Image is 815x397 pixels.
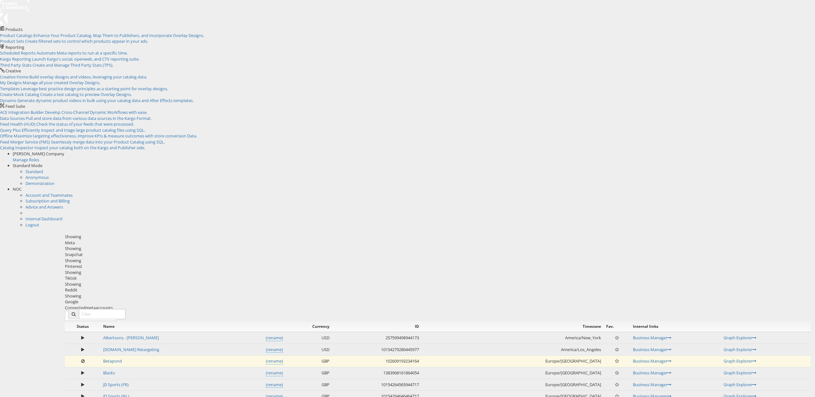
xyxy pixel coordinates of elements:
[13,163,42,168] span: Standard Mode
[422,356,604,367] td: Europe/[GEOGRAPHIC_DATA]
[266,382,283,388] a: (rename)
[103,335,159,341] a: Albertsons - [PERSON_NAME]
[32,56,139,62] span: Launch Kargo's social, openweb, and CTV reporting suite.
[101,321,286,332] th: Name
[604,321,630,332] th: Fav.
[5,68,21,74] span: Creative
[724,347,756,352] a: Graph Explorer
[65,269,811,276] div: Showing
[633,347,671,352] a: Business Manager
[422,367,604,379] td: Europe/[GEOGRAPHIC_DATA]
[266,347,283,353] a: (rename)
[332,321,422,332] th: ID
[724,335,756,341] a: Graph Explorer
[103,382,129,387] a: JD Sports (FR)
[630,321,721,332] th: Internal links
[286,379,332,391] td: GBP
[25,204,63,210] a: Advice and Answers
[45,109,147,115] span: Develop Cross-Channel Dynamic Workflows with ease.
[25,216,62,222] a: Internal Dashboard
[332,367,422,379] td: 1383968161864054
[34,145,145,151] span: Inspect your catalog both on the Kargo and Publisher side.
[266,370,283,376] a: (rename)
[22,127,145,133] span: Efficiently inspect and triage large product catalog files using SQL.
[65,252,811,258] div: Snapchat
[332,332,422,344] td: 257599498944173
[332,379,422,391] td: 10154264565944717
[724,370,756,376] a: Graph Explorer
[65,321,101,332] th: Status
[13,186,22,192] span: NOC
[332,344,422,356] td: 10154279280445977
[23,80,100,85] span: Manage all your created Overlay Designs.
[103,358,122,364] a: Betapond
[65,293,811,299] div: Showing
[5,26,23,32] span: Products
[25,169,43,174] a: Standard
[724,358,756,364] a: Graph Explorer
[65,287,811,293] div: Reddit
[65,263,811,269] div: Pinterest
[286,332,332,344] td: USD
[40,92,132,97] span: Create a test catalog to preview Overlay Designs.
[422,379,604,391] td: Europe/[GEOGRAPHIC_DATA]
[266,335,283,341] a: (rename)
[633,335,671,341] a: Business Manager
[65,299,811,305] div: Google
[286,344,332,356] td: USD
[86,305,96,311] span: meta
[65,234,811,240] div: Showing
[13,157,39,163] a: Manage Roles
[65,240,811,246] div: Meta
[65,246,811,252] div: Showing
[103,347,159,352] a: [DOMAIN_NAME] Retargeting
[332,356,422,367] td: 102609193234164
[65,305,811,311] div: Connected accounts
[633,382,671,387] a: Business Manager
[21,86,168,92] span: Leverage best practice design principles as a starting point for overlay designs.
[25,38,148,44] span: Create filtered sets to control which products appear in your ads.
[422,332,604,344] td: America/New_York
[79,309,125,319] input: Filter
[25,198,70,204] a: Subscription and Billing
[286,321,332,332] th: Currency
[33,33,204,38] span: Enhance Your Product Catalog, Map Them to Publishers, and Incorporate Overlay Designs.
[25,174,49,180] a: Anonymous
[51,139,165,145] span: Seamlessly merge data into your Product Catalog using SQL.
[65,311,117,321] button: ConnectmetaAccounts
[633,370,671,376] a: Business Manager
[32,62,113,68] span: Create and Manage Third Party Stats (TPS).
[36,121,134,127] span: Check the status of your feeds that were processed.
[13,151,64,157] span: [PERSON_NAME] Company
[25,222,39,228] a: Logout
[422,344,604,356] td: America/Los_Angeles
[65,281,811,287] div: Showing
[25,192,73,198] a: Account and Teammates
[29,74,147,80] span: Build overlay designs and videos, leveraging your catalog data.
[14,133,197,139] span: Maximize targeting effectiveness, improve KPIs & measure outcomes with store conversion Data.
[65,275,811,281] div: Tiktok
[633,358,671,364] a: Business Manager
[266,358,283,364] a: (rename)
[65,258,811,264] div: Showing
[25,180,54,186] a: Demonstration
[724,382,756,387] a: Graph Explorer
[286,356,332,367] td: GBP
[422,321,604,332] th: Timezone
[37,50,128,56] span: Automate Meta reports to run at a specific time.
[17,98,194,103] span: Generate dynamic product videos in bulk using your catalog data and After Effects templates.
[5,103,25,109] span: Feed Suite
[5,44,24,50] span: Reporting
[103,370,115,376] a: Blacks
[286,367,332,379] td: GBP
[26,115,152,121] span: Pull and store data from various data sources in the Kargo Format.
